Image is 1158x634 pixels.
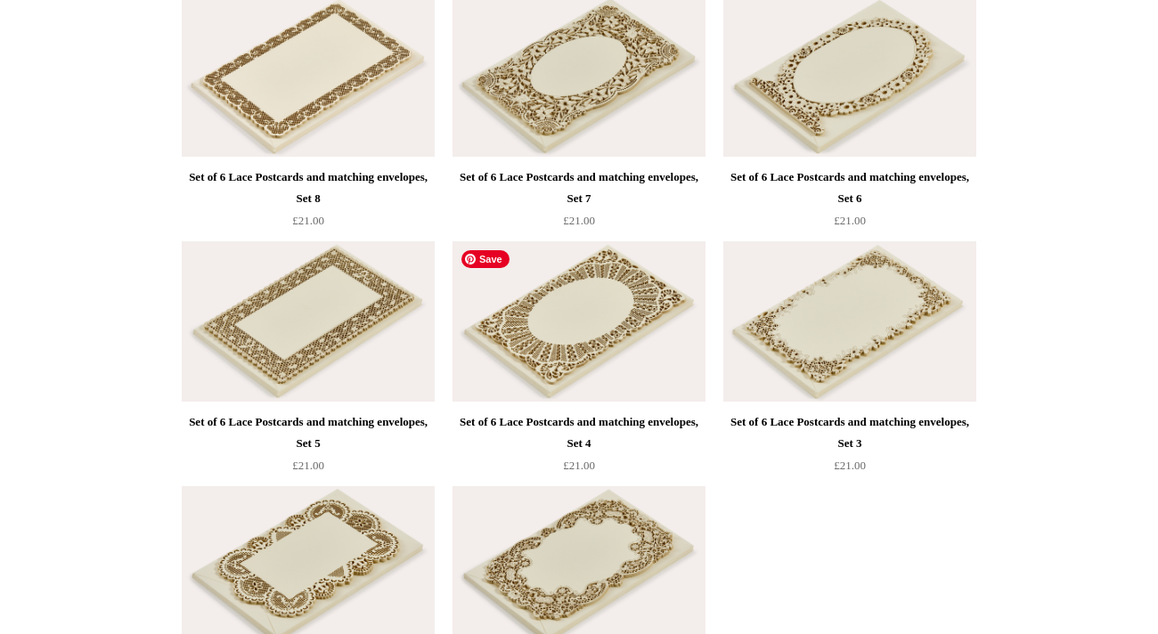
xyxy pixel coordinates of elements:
[457,411,701,454] div: Set of 6 Lace Postcards and matching envelopes, Set 4
[728,167,972,209] div: Set of 6 Lace Postcards and matching envelopes, Set 6
[453,167,705,240] a: Set of 6 Lace Postcards and matching envelopes, Set 7 £21.00
[834,214,866,227] span: £21.00
[563,459,595,472] span: £21.00
[457,167,701,209] div: Set of 6 Lace Postcards and matching envelopes, Set 7
[563,214,595,227] span: £21.00
[182,241,435,402] img: Set of 6 Lace Postcards and matching envelopes, Set 5
[461,250,510,268] span: Save
[182,411,435,484] a: Set of 6 Lace Postcards and matching envelopes, Set 5 £21.00
[723,241,976,402] a: Set of 6 Lace Postcards and matching envelopes, Set 3 Set of 6 Lace Postcards and matching envelo...
[292,459,324,472] span: £21.00
[186,167,430,209] div: Set of 6 Lace Postcards and matching envelopes, Set 8
[723,411,976,484] a: Set of 6 Lace Postcards and matching envelopes, Set 3 £21.00
[728,411,972,454] div: Set of 6 Lace Postcards and matching envelopes, Set 3
[182,167,435,240] a: Set of 6 Lace Postcards and matching envelopes, Set 8 £21.00
[834,459,866,472] span: £21.00
[186,411,430,454] div: Set of 6 Lace Postcards and matching envelopes, Set 5
[292,214,324,227] span: £21.00
[723,241,976,402] img: Set of 6 Lace Postcards and matching envelopes, Set 3
[453,411,705,484] a: Set of 6 Lace Postcards and matching envelopes, Set 4 £21.00
[453,241,705,402] a: Set of 6 Lace Postcards and matching envelopes, Set 4 Set of 6 Lace Postcards and matching envelo...
[182,241,435,402] a: Set of 6 Lace Postcards and matching envelopes, Set 5 Set of 6 Lace Postcards and matching envelo...
[453,241,705,402] img: Set of 6 Lace Postcards and matching envelopes, Set 4
[723,167,976,240] a: Set of 6 Lace Postcards and matching envelopes, Set 6 £21.00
